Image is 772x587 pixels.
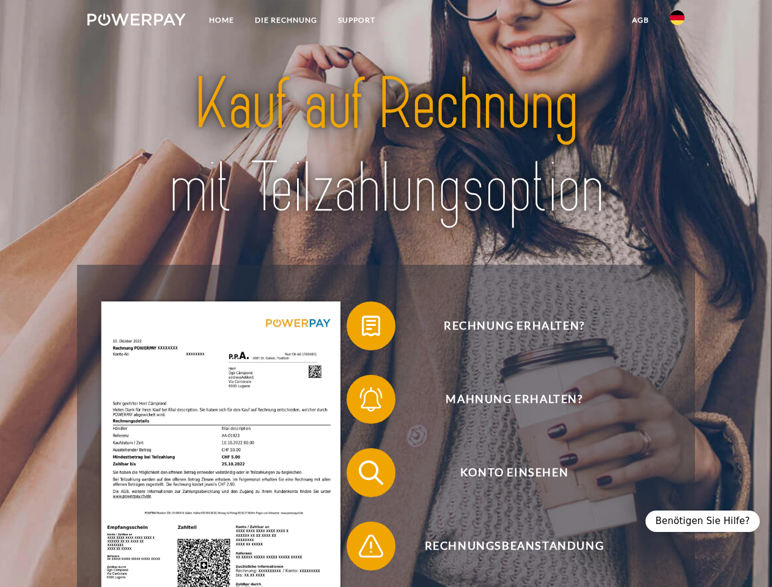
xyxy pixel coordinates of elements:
a: agb [622,9,660,31]
div: Benötigen Sie Hilfe? [645,511,760,532]
button: Konto einsehen [347,448,664,497]
span: Mahnung erhalten? [364,375,664,424]
span: Konto einsehen [364,448,664,497]
button: Rechnung erhalten? [347,301,664,350]
a: DIE RECHNUNG [244,9,328,31]
button: Mahnung erhalten? [347,375,664,424]
img: de [670,10,685,25]
span: Rechnungsbeanstandung [364,522,664,570]
img: qb_search.svg [356,457,386,488]
iframe: Button to launch messaging window [723,538,762,577]
img: logo-powerpay-white.svg [87,13,186,26]
img: title-powerpay_de.svg [117,59,655,234]
span: Rechnung erhalten? [364,301,664,350]
button: Rechnungsbeanstandung [347,522,664,570]
img: qb_bill.svg [356,311,386,341]
a: Home [199,9,244,31]
img: qb_bell.svg [356,384,386,415]
img: qb_warning.svg [356,531,386,561]
a: SUPPORT [328,9,386,31]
